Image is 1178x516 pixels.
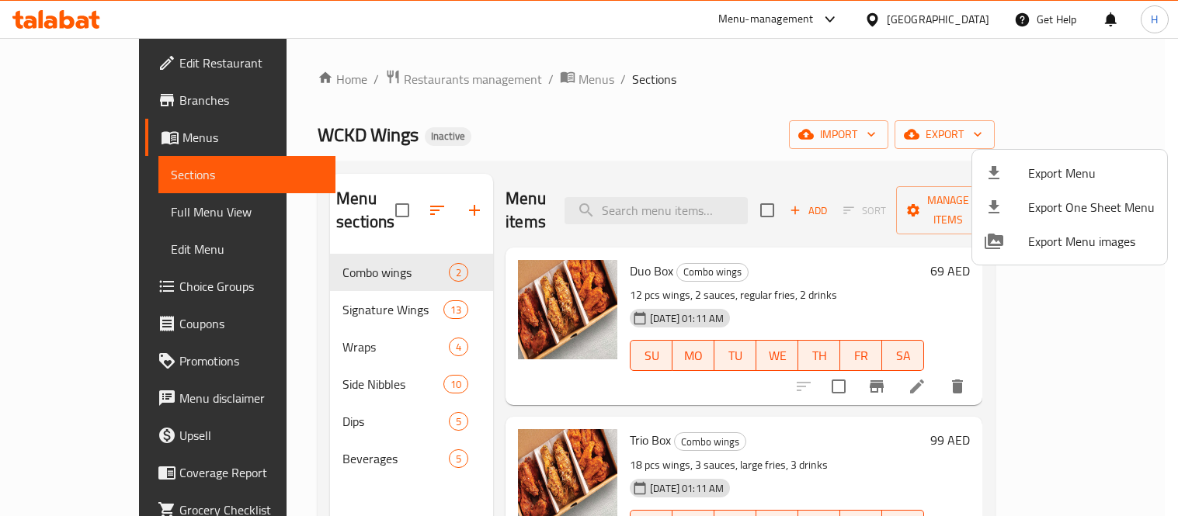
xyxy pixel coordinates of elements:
[1028,232,1155,251] span: Export Menu images
[972,190,1167,224] li: Export one sheet menu items
[972,156,1167,190] li: Export menu items
[1028,164,1155,182] span: Export Menu
[972,224,1167,258] li: Export Menu images
[1028,198,1155,216] span: Export One Sheet Menu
